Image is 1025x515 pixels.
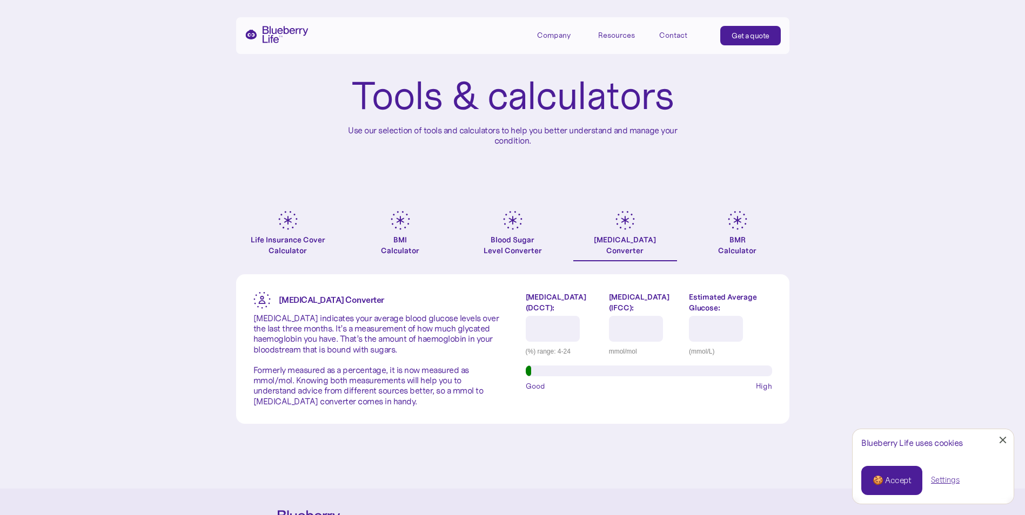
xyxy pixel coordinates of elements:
[236,211,340,261] a: Life Insurance Cover Calculator
[756,381,772,391] span: High
[732,30,769,41] div: Get a quote
[861,466,922,495] a: 🍪 Accept
[873,475,911,486] div: 🍪 Accept
[340,125,686,146] p: Use our selection of tools and calculators to help you better understand and manage your condition.
[461,211,565,261] a: Blood SugarLevel Converter
[537,26,586,44] div: Company
[861,438,1005,448] div: Blueberry Life uses cookies
[594,234,656,256] div: [MEDICAL_DATA] Converter
[609,346,681,357] div: mmol/mol
[526,346,601,357] div: (%) range: 4-24
[573,211,677,261] a: [MEDICAL_DATA]Converter
[351,76,674,117] h1: Tools & calculators
[689,346,772,357] div: (mmol/L)
[537,31,571,40] div: Company
[659,26,708,44] a: Contact
[686,211,789,261] a: BMRCalculator
[718,234,756,256] div: BMR Calculator
[598,26,647,44] div: Resources
[484,234,542,256] div: Blood Sugar Level Converter
[236,234,340,256] div: Life Insurance Cover Calculator
[659,31,687,40] div: Contact
[253,313,500,406] p: [MEDICAL_DATA] indicates your average blood glucose levels over the last three months. It’s a mea...
[526,292,601,313] label: [MEDICAL_DATA] (DCCT):
[526,381,545,391] span: Good
[598,31,635,40] div: Resources
[245,26,309,43] a: home
[279,294,384,305] strong: [MEDICAL_DATA] Converter
[349,211,452,261] a: BMICalculator
[381,234,419,256] div: BMI Calculator
[992,429,1014,451] a: Close Cookie Popup
[609,292,681,313] label: [MEDICAL_DATA] (IFCC):
[720,26,781,45] a: Get a quote
[689,292,772,313] label: Estimated Average Glucose:
[931,475,960,486] a: Settings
